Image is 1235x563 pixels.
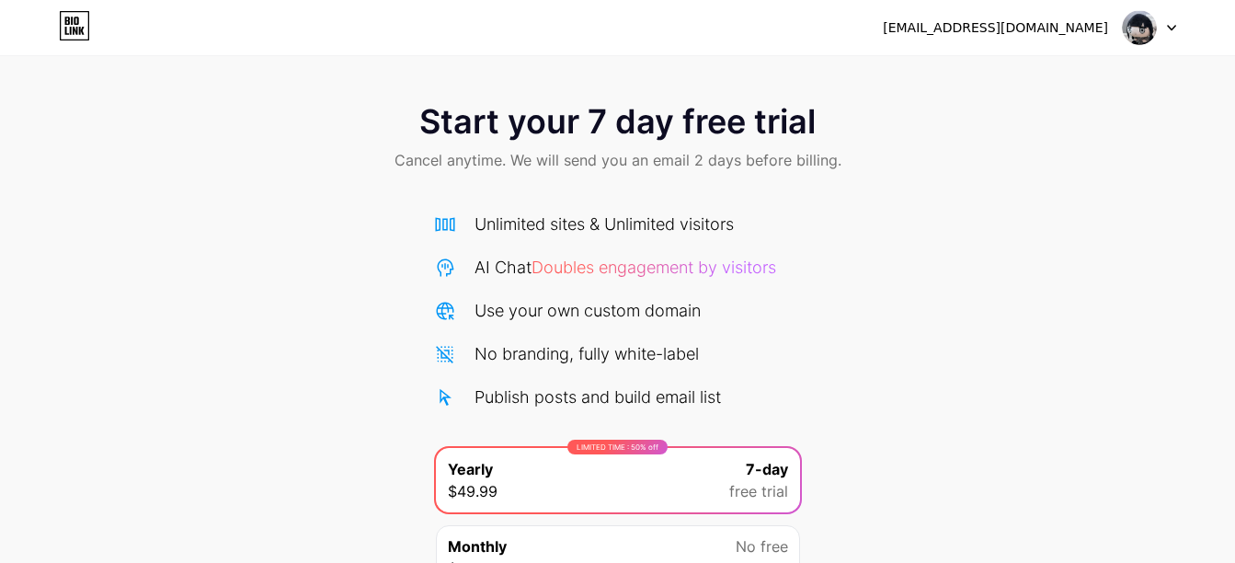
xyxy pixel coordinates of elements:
span: free trial [729,480,788,502]
div: AI Chat [475,255,776,280]
span: Yearly [448,458,493,480]
div: Unlimited sites & Unlimited visitors [475,212,734,236]
span: Monthly [448,535,507,557]
div: Use your own custom domain [475,298,701,323]
span: No free [736,535,788,557]
span: Start your 7 day free trial [419,103,816,140]
span: Cancel anytime. We will send you an email 2 days before billing. [395,149,841,171]
div: LIMITED TIME : 50% off [567,440,668,454]
span: 7-day [746,458,788,480]
span: $49.99 [448,480,497,502]
span: Doubles engagement by visitors [532,258,776,277]
div: No branding, fully white-label [475,341,699,366]
div: [EMAIL_ADDRESS][DOMAIN_NAME] [883,18,1108,38]
div: Publish posts and build email list [475,385,721,409]
img: ktolsocialcare [1122,10,1157,45]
